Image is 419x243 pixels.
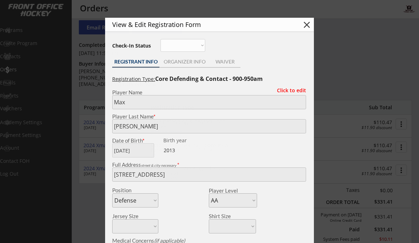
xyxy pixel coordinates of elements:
div: ORGANIZER INFO [159,59,209,64]
div: View & Edit Registration Form [112,21,289,28]
strong: Core Defending & Contact - 900-950am [155,75,263,83]
div: 2013 [164,147,208,154]
div: Player Name [112,90,306,95]
div: Date of Birth [112,138,158,143]
div: We are transitioning the system to collect and store date of birth instead of just birth year to ... [163,138,208,143]
div: Shirt Size [209,214,245,219]
div: Jersey Size [112,214,149,219]
u: Registration Type: [112,76,155,82]
em: street & city necessary [141,163,176,167]
div: REGISTRANT INFO [112,59,159,64]
input: Street, City, Province/State [112,167,306,182]
div: Position [112,188,149,193]
div: Click to edit [272,88,306,93]
div: Player Level [209,188,257,193]
div: Check-In Status [112,43,152,48]
div: Player Last Name [112,114,306,119]
div: WAIVER [209,59,240,64]
div: Full Address [112,162,306,167]
button: close [301,20,312,30]
div: Birth year [163,138,208,143]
